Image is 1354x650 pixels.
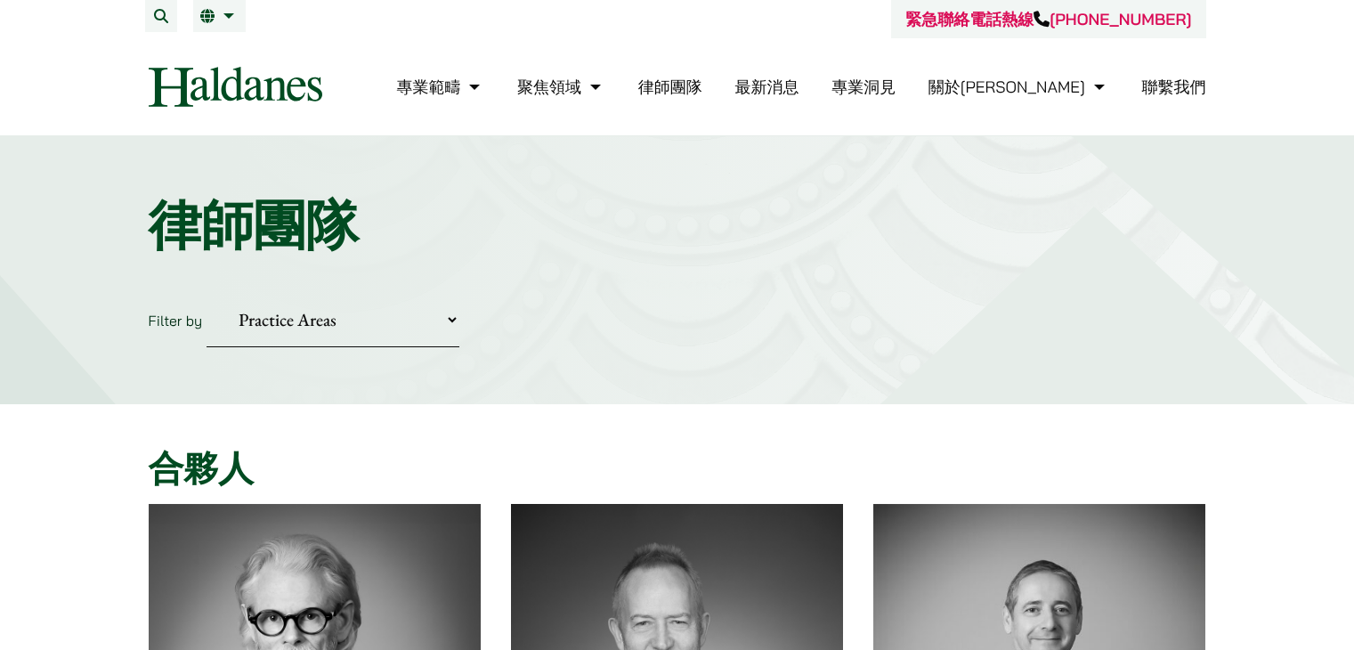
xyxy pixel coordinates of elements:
[905,9,1191,29] a: 緊急聯絡電話熱線[PHONE_NUMBER]
[149,193,1206,257] h1: 律師團隊
[200,9,239,23] a: 繁
[517,77,605,97] a: 聚焦領域
[1142,77,1206,97] a: 聯繫我們
[638,77,702,97] a: 律師團隊
[928,77,1109,97] a: 關於何敦
[831,77,896,97] a: 專業洞見
[396,77,484,97] a: 專業範疇
[149,67,322,107] img: Logo of Haldanes
[149,312,203,329] label: Filter by
[149,447,1206,490] h2: 合夥人
[734,77,799,97] a: 最新消息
